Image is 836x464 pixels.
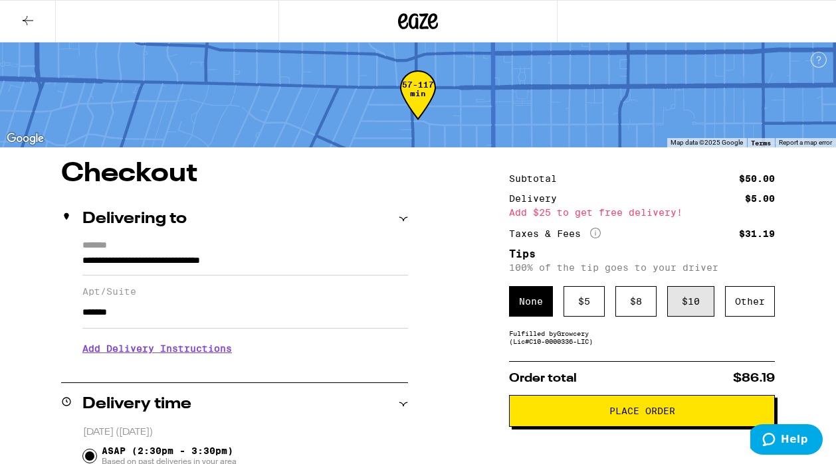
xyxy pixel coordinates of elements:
[82,211,187,227] h2: Delivering to
[509,228,601,240] div: Taxes & Fees
[751,139,771,147] a: Terms
[745,194,775,203] div: $5.00
[733,372,775,384] span: $86.19
[779,139,832,146] a: Report a map error
[509,249,775,260] h5: Tips
[509,262,775,273] p: 100% of the tip goes to your driver
[564,286,605,317] div: $ 5
[3,130,47,147] img: Google
[509,194,566,203] div: Delivery
[82,286,408,297] label: Apt/Suite
[61,161,408,187] h1: Checkout
[509,372,577,384] span: Order total
[82,364,408,374] p: We'll contact you at [PHONE_NUMBER] when we arrive
[509,286,553,317] div: None
[509,395,775,427] button: Place Order
[739,229,775,238] div: $31.19
[739,174,775,183] div: $50.00
[615,286,657,317] div: $ 8
[400,80,436,130] div: 57-117 min
[3,130,47,147] a: Open this area in Google Maps (opens a new window)
[82,333,408,364] h3: Add Delivery Instructions
[82,396,191,412] h2: Delivery time
[83,426,408,439] p: [DATE] ([DATE])
[671,139,743,146] span: Map data ©2025 Google
[609,406,675,416] span: Place Order
[725,286,775,317] div: Other
[750,424,823,457] iframe: Opens a widget where you can find more information
[509,329,775,345] div: Fulfilled by Growcery (Lic# C10-0000336-LIC )
[667,286,714,317] div: $ 10
[509,208,775,217] div: Add $25 to get free delivery!
[509,174,566,183] div: Subtotal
